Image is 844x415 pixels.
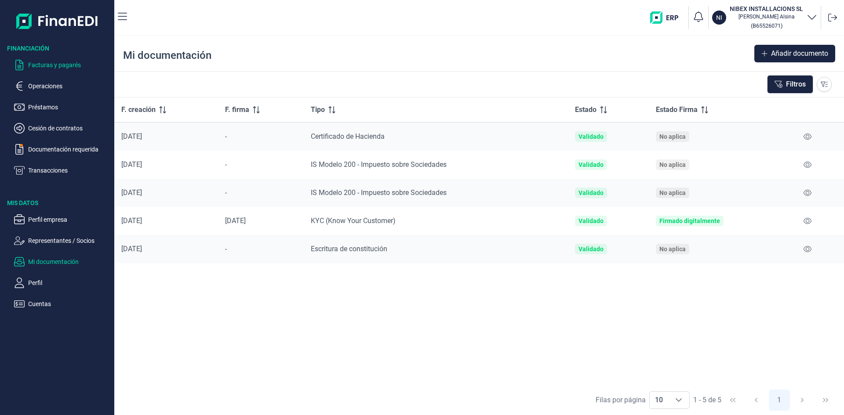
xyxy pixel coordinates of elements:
[28,256,111,267] p: Mi documentación
[716,13,722,22] p: NI
[14,235,111,246] button: Representantes / Socios
[225,160,297,169] div: -
[28,60,111,70] p: Facturas y pagarés
[575,105,597,115] span: Estado
[14,144,111,155] button: Documentación requerida
[656,105,698,115] span: Estado Firma
[14,123,111,134] button: Cesión de contratos
[754,45,835,62] button: Añadir documento
[28,123,111,134] p: Cesión de contratos
[14,102,111,112] button: Préstamos
[14,214,111,225] button: Perfil empresa
[668,392,689,408] div: Choose
[722,390,743,411] button: First Page
[693,397,721,404] span: 1 - 5 de 5
[578,189,604,196] div: Validado
[746,390,767,411] button: Previous Page
[578,217,604,224] div: Validado
[225,105,249,115] span: F. firma
[659,189,686,196] div: No aplica
[596,395,646,405] div: Filas por página
[121,132,211,141] div: [DATE]
[650,11,685,24] img: erp
[751,22,782,29] small: Copiar cif
[28,214,111,225] p: Perfil empresa
[121,160,211,169] div: [DATE]
[14,165,111,176] button: Transacciones
[578,161,604,168] div: Validado
[712,4,817,31] button: NINIBEX INSTALLACIONS SL[PERSON_NAME] Alsina(B65526071)
[578,133,604,140] div: Validado
[121,188,211,197] div: [DATE]
[659,133,686,140] div: No aplica
[659,161,686,168] div: No aplica
[28,102,111,112] p: Préstamos
[14,60,111,70] button: Facturas y pagarés
[28,299,111,309] p: Cuentas
[14,299,111,309] button: Cuentas
[815,390,836,411] button: Last Page
[16,7,98,35] img: Logo de aplicación
[771,48,828,59] span: Añadir documento
[14,81,111,91] button: Operaciones
[311,188,447,197] span: IS Modelo 200 - Impuesto sobre Sociedades
[14,256,111,267] button: Mi documentación
[659,217,720,224] div: Firmado digitalmente
[28,165,111,176] p: Transacciones
[792,390,813,411] button: Next Page
[225,217,297,225] div: [DATE]
[311,217,396,225] span: KYC (Know Your Customer)
[225,245,297,253] div: -
[311,245,387,253] span: Escritura de constitución
[28,278,111,288] p: Perfil
[578,245,604,253] div: Validado
[730,4,803,13] h3: NIBEX INSTALLACIONS SL
[311,160,447,169] span: IS Modelo 200 - Impuesto sobre Sociedades
[311,105,325,115] span: Tipo
[123,48,211,62] div: Mi documentación
[14,278,111,288] button: Perfil
[121,217,211,225] div: [DATE]
[311,132,385,141] span: Certificado de Hacienda
[121,105,156,115] span: F. creación
[767,75,813,94] button: Filtros
[28,81,111,91] p: Operaciones
[121,245,211,253] div: [DATE]
[659,245,686,253] div: No aplica
[650,392,668,408] span: 10
[730,13,803,20] p: [PERSON_NAME] Alsina
[225,188,297,197] div: -
[225,132,297,141] div: -
[28,144,111,155] p: Documentación requerida
[28,235,111,246] p: Representantes / Socios
[769,390,790,411] button: Page 1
